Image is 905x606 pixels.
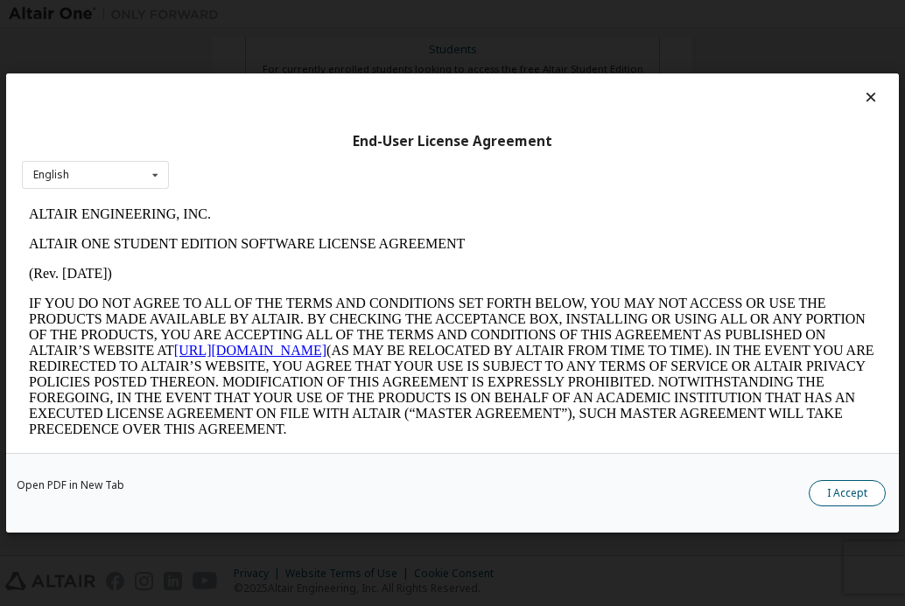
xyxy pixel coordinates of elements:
div: End-User License Agreement [22,133,883,150]
button: I Accept [809,480,886,506]
a: Open PDF in New Tab [17,480,124,491]
p: ALTAIR ONE STUDENT EDITION SOFTWARE LICENSE AGREEMENT [7,37,854,52]
a: [URL][DOMAIN_NAME] [152,143,305,158]
p: ALTAIR ENGINEERING, INC. [7,7,854,23]
p: This Altair One Student Edition Software License Agreement (“Agreement”) is between Altair Engine... [7,252,854,331]
p: (Rev. [DATE]) [7,66,854,82]
p: IF YOU DO NOT AGREE TO ALL OF THE TERMS AND CONDITIONS SET FORTH BELOW, YOU MAY NOT ACCESS OR USE... [7,96,854,238]
div: English [33,170,69,180]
